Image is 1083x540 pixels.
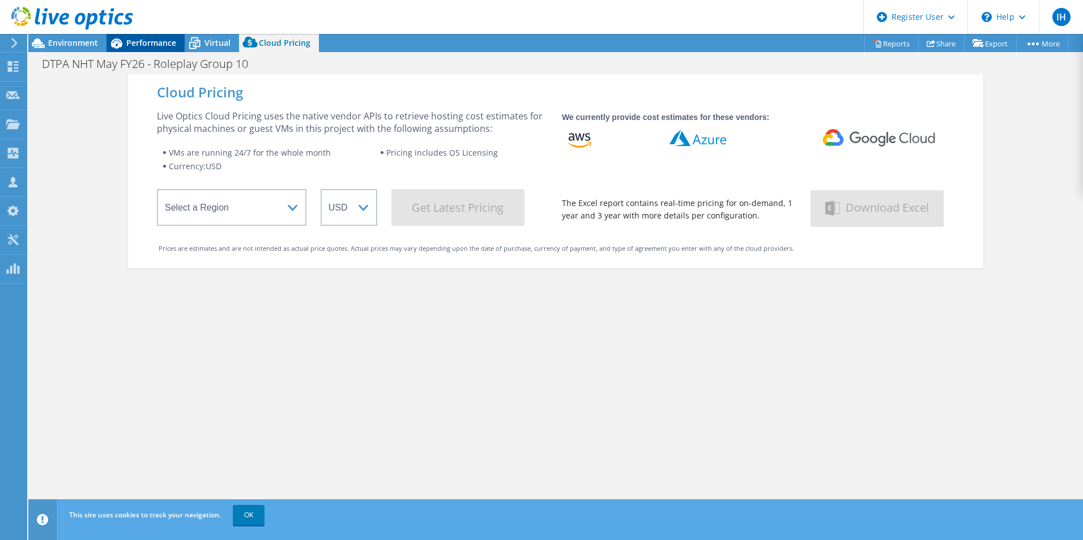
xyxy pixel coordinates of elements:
[126,37,176,48] span: Performance
[259,37,310,48] span: Cloud Pricing
[169,147,331,158] span: VMs are running 24/7 for the whole month
[157,86,954,98] div: Cloud Pricing
[864,35,919,52] a: Reports
[386,147,498,158] span: Pricing includes OS Licensing
[1016,35,1069,52] a: More
[233,505,265,525] a: OK
[48,37,98,48] span: Environment
[69,510,221,520] span: This site uses cookies to track your navigation.
[169,161,221,172] span: Currency: USD
[204,37,231,48] span: Virtual
[964,35,1017,52] a: Export
[159,242,953,255] div: Prices are estimates and are not intended as actual price quotes. Actual prices may vary dependin...
[1052,8,1071,26] span: IH
[918,35,965,52] a: Share
[982,12,992,22] svg: \n
[37,58,266,70] h1: DTPA NHT May FY26 - Roleplay Group 10
[562,113,769,122] strong: We currently provide cost estimates for these vendors:
[157,110,548,135] div: Live Optics Cloud Pricing uses the native vendor APIs to retrieve hosting cost estimates for phys...
[562,197,796,222] div: The Excel report contains real-time pricing for on-demand, 1 year and 3 year with more details pe...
